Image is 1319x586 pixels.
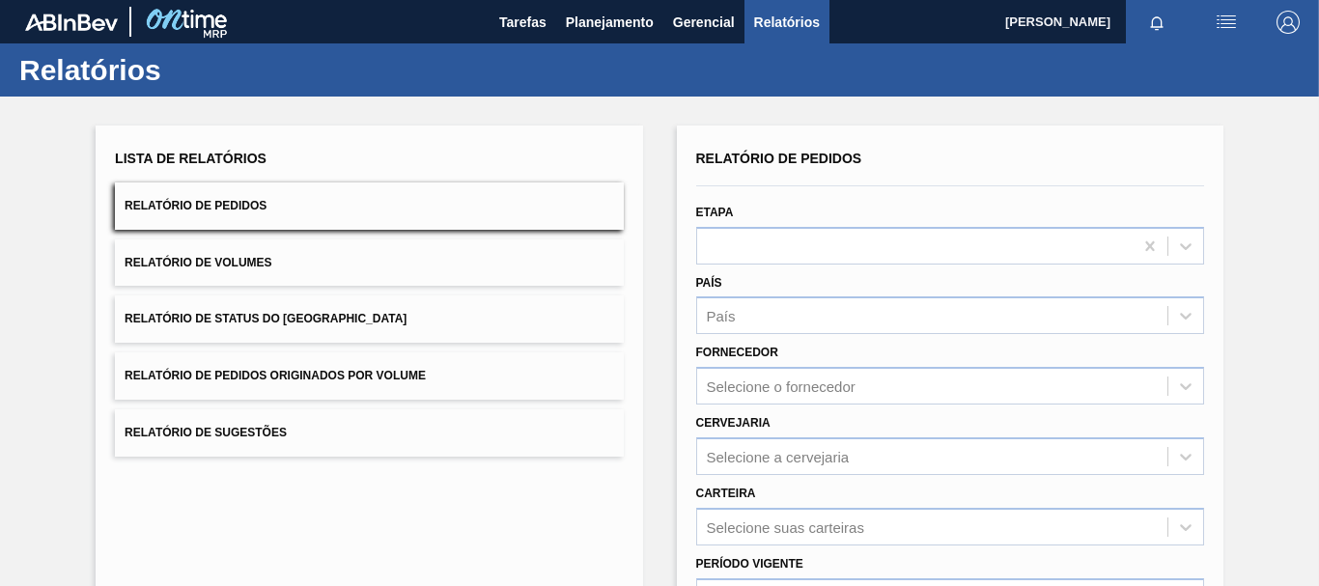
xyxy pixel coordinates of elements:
span: Planejamento [566,11,654,34]
button: Relatório de Volumes [115,239,623,287]
button: Relatório de Status do [GEOGRAPHIC_DATA] [115,295,623,343]
label: Período Vigente [696,557,803,571]
button: Relatório de Pedidos [115,182,623,230]
div: País [707,308,736,324]
span: Relatório de Status do [GEOGRAPHIC_DATA] [125,312,407,325]
label: Carteira [696,487,756,500]
span: Relatório de Pedidos [125,199,267,212]
button: Relatório de Pedidos Originados por Volume [115,352,623,400]
span: Lista de Relatórios [115,151,267,166]
button: Notificações [1126,9,1188,36]
button: Relatório de Sugestões [115,409,623,457]
div: Selecione a cervejaria [707,448,850,464]
div: Selecione suas carteiras [707,518,864,535]
span: Relatório de Sugestões [125,426,287,439]
label: Cervejaria [696,416,771,430]
img: Logout [1277,11,1300,34]
span: Relatório de Pedidos Originados por Volume [125,369,426,382]
span: Relatório de Volumes [125,256,271,269]
label: Etapa [696,206,734,219]
span: Tarefas [499,11,547,34]
div: Selecione o fornecedor [707,378,856,395]
span: Relatório de Pedidos [696,151,862,166]
span: Gerencial [673,11,735,34]
label: País [696,276,722,290]
h1: Relatórios [19,59,362,81]
img: TNhmsLtSVTkK8tSr43FrP2fwEKptu5GPRR3wAAAABJRU5ErkJggg== [25,14,118,31]
span: Relatórios [754,11,820,34]
img: userActions [1215,11,1238,34]
label: Fornecedor [696,346,778,359]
